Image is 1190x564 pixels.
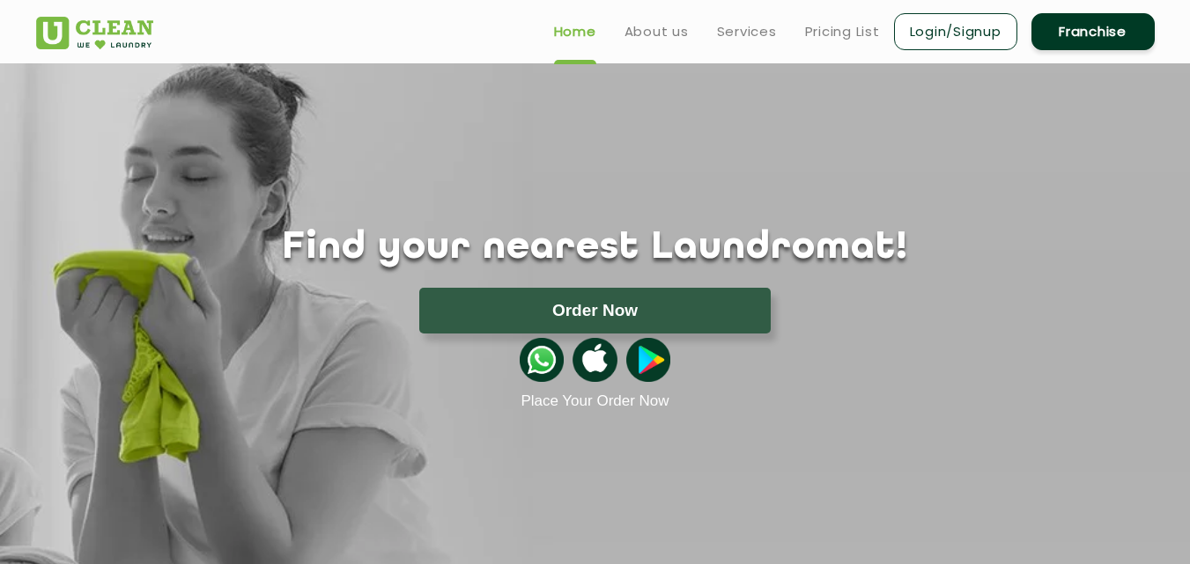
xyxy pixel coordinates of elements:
img: apple-icon.png [573,338,617,382]
a: Login/Signup [894,13,1017,50]
a: Home [554,21,596,42]
a: Pricing List [805,21,880,42]
a: Franchise [1031,13,1155,50]
a: Place Your Order Now [521,392,669,410]
img: whatsappicon.png [520,338,564,382]
h1: Find your nearest Laundromat! [23,226,1168,270]
a: About us [625,21,689,42]
a: Services [717,21,777,42]
img: playstoreicon.png [626,338,670,382]
img: UClean Laundry and Dry Cleaning [36,17,153,49]
button: Order Now [419,288,771,333]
